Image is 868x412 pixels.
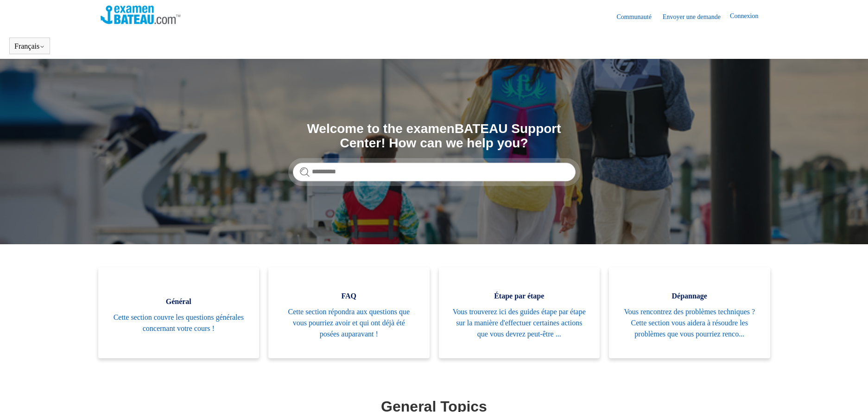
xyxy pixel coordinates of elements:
span: Dépannage [623,291,756,302]
img: Page d’accueil du Centre d’aide Examen Bateau [101,6,181,24]
a: Étape par étape Vous trouverez ici des guides étape par étape sur la manière d'effectuer certaine... [439,267,600,358]
span: Étape par étape [453,291,586,302]
span: Général [112,296,246,307]
h1: Welcome to the examenBATEAU Support Center! How can we help you? [293,122,576,151]
a: Général Cette section couvre les questions générales concernant votre cours ! [98,267,260,358]
span: Cette section répondra aux questions que vous pourriez avoir et qui ont déjà été posées auparavant ! [282,306,416,340]
button: Français [14,42,45,51]
span: Cette section couvre les questions générales concernant votre cours ! [112,312,246,334]
a: FAQ Cette section répondra aux questions que vous pourriez avoir et qui ont déjà été posées aupar... [268,267,430,358]
span: Vous trouverez ici des guides étape par étape sur la manière d'effectuer certaines actions que vo... [453,306,586,340]
a: Connexion [730,11,767,22]
span: Vous rencontrez des problèmes techniques ? Cette section vous aidera à résoudre les problèmes que... [623,306,756,340]
div: Chat Support [808,381,862,405]
a: Communauté [616,12,660,22]
input: Rechercher [293,163,576,181]
a: Envoyer une demande [663,12,730,22]
a: Dépannage Vous rencontrez des problèmes techniques ? Cette section vous aidera à résoudre les pro... [609,267,770,358]
span: FAQ [282,291,416,302]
